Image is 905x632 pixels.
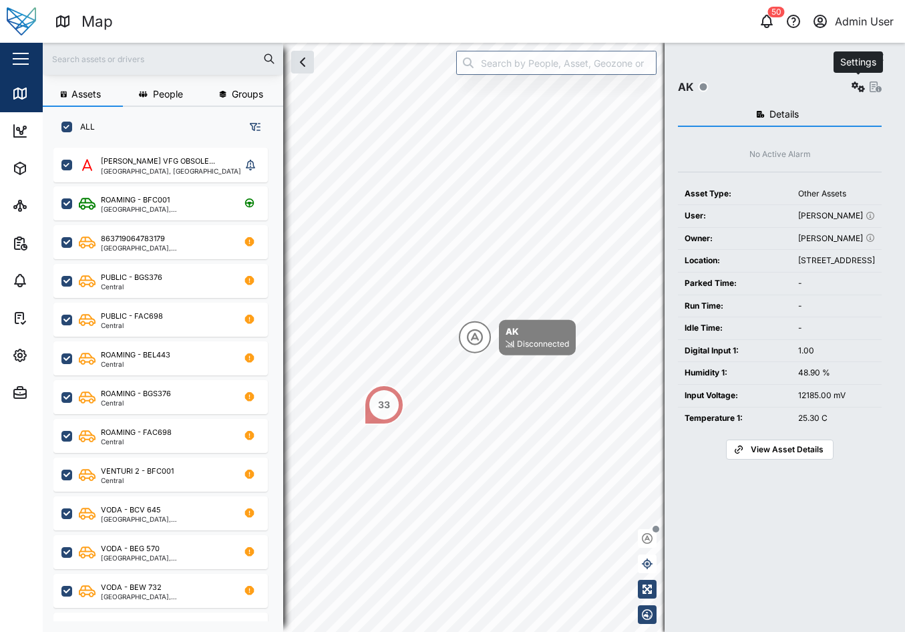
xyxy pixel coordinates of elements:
[798,255,875,267] div: [STREET_ADDRESS]
[35,86,65,101] div: Map
[769,110,799,119] span: Details
[35,124,95,138] div: Dashboard
[685,255,785,267] div: Location:
[35,348,82,363] div: Settings
[685,389,785,402] div: Input Voltage:
[72,122,95,132] label: ALL
[71,90,101,99] span: Assets
[685,367,785,379] div: Humidity 1:
[798,188,875,200] div: Other Assets
[7,7,36,36] img: Main Logo
[506,325,569,338] div: AK
[685,188,785,200] div: Asset Type:
[685,345,785,357] div: Digital Input 1:
[798,300,875,313] div: -
[798,210,875,222] div: [PERSON_NAME]
[51,49,275,69] input: Search assets or drivers
[685,210,785,222] div: User:
[456,51,657,75] input: Search by People, Asset, Geozone or Place
[749,148,811,161] div: No Active Alarm
[751,440,824,459] span: View Asset Details
[685,300,785,313] div: Run Time:
[768,7,785,17] div: 50
[459,320,576,355] div: Map marker
[35,385,74,400] div: Admin
[685,232,785,245] div: Owner:
[101,272,162,283] div: PUBLIC - BGS376
[364,385,404,425] div: Map marker
[81,10,113,33] div: Map
[101,361,170,367] div: Central
[101,555,228,561] div: [GEOGRAPHIC_DATA], [GEOGRAPHIC_DATA]
[101,504,161,516] div: VODA - BCV 645
[678,79,694,96] div: AK
[101,156,215,167] div: [PERSON_NAME] VFG OBSOLE...
[101,438,172,445] div: Central
[101,516,228,522] div: [GEOGRAPHIC_DATA], [GEOGRAPHIC_DATA]
[101,621,158,632] div: VODA - BFC 001
[101,593,228,600] div: [GEOGRAPHIC_DATA], [GEOGRAPHIC_DATA]
[726,440,833,460] a: View Asset Details
[101,245,228,251] div: [GEOGRAPHIC_DATA], [GEOGRAPHIC_DATA]
[101,233,165,245] div: 863719064783179
[101,388,171,400] div: ROAMING - BGS376
[101,582,162,593] div: VODA - BEW 732
[35,311,71,325] div: Tasks
[101,168,241,174] div: [GEOGRAPHIC_DATA], [GEOGRAPHIC_DATA]
[101,477,174,484] div: Central
[35,273,76,288] div: Alarms
[101,349,170,361] div: ROAMING - BEL443
[517,338,569,351] div: Disconnected
[43,43,905,632] canvas: Map
[798,322,875,335] div: -
[685,322,785,335] div: Idle Time:
[685,412,785,425] div: Temperature 1:
[101,311,163,322] div: PUBLIC - FAC698
[35,236,80,251] div: Reports
[101,400,171,406] div: Central
[798,389,875,402] div: 12185.00 mV
[35,198,67,213] div: Sites
[798,412,875,425] div: 25.30 C
[101,322,163,329] div: Central
[798,277,875,290] div: -
[101,466,174,477] div: VENTURI 2 - BFC001
[101,206,228,212] div: [GEOGRAPHIC_DATA], [GEOGRAPHIC_DATA]
[35,161,76,176] div: Assets
[798,367,875,379] div: 48.90 %
[378,398,390,412] div: 33
[101,283,162,290] div: Central
[835,13,894,30] div: Admin User
[685,277,785,290] div: Parked Time:
[798,345,875,357] div: 1.00
[232,90,263,99] span: Groups
[53,143,283,621] div: grid
[798,232,875,245] div: [PERSON_NAME]
[101,427,172,438] div: ROAMING - FAC698
[101,543,160,555] div: VODA - BEG 570
[153,90,183,99] span: People
[811,12,894,31] button: Admin User
[101,194,170,206] div: ROAMING - BFC001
